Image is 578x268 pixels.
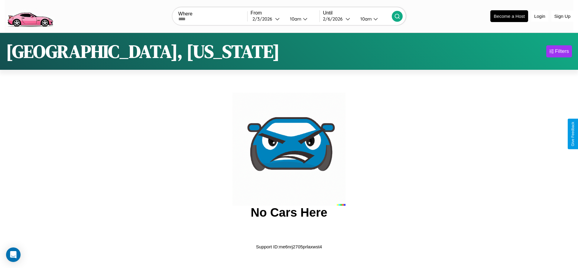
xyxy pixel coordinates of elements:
button: 10am [356,16,392,22]
div: 2 / 3 / 2026 [252,16,275,22]
div: Filters [555,48,569,54]
button: Filters [546,45,572,57]
label: From [251,10,320,16]
div: 2 / 6 / 2026 [323,16,346,22]
div: 10am [287,16,303,22]
button: Login [531,11,548,22]
div: 10am [357,16,373,22]
button: 10am [285,16,320,22]
h1: [GEOGRAPHIC_DATA], [US_STATE] [6,39,280,64]
p: Support ID: me6nrj2705prlaxwst4 [256,243,322,251]
div: Give Feedback [571,122,575,146]
h2: No Cars Here [251,206,327,219]
img: logo [5,3,56,28]
button: 2/3/2026 [251,16,285,22]
div: Open Intercom Messenger [6,247,21,262]
img: car [232,93,346,206]
label: Until [323,10,392,16]
button: Become a Host [490,10,528,22]
button: Sign Up [551,11,573,22]
label: Where [178,11,247,17]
